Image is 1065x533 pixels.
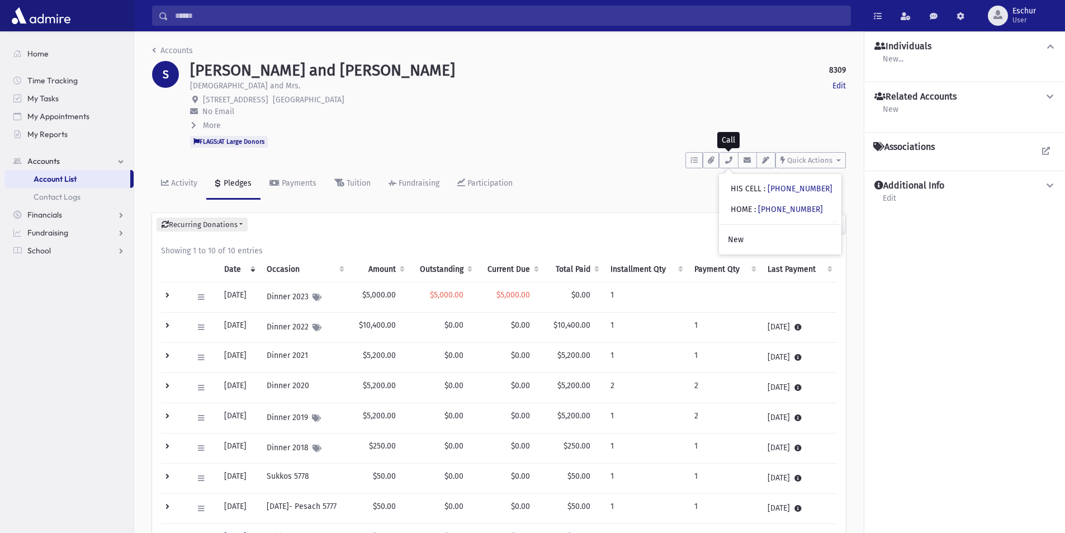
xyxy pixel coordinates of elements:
td: [DATE] [217,313,260,343]
div: Showing 1 to 10 of 10 entries [161,245,837,257]
span: $0.00 [511,411,530,421]
th: Outstanding: activate to sort column ascending [409,257,477,282]
span: $0.00 [444,381,463,390]
td: 2 [688,373,761,403]
a: My Tasks [4,89,134,107]
a: Financials [4,206,134,224]
span: $0.00 [444,502,463,511]
a: My Reports [4,125,134,143]
button: Individuals [873,41,1056,53]
td: Dinner 2020 [260,373,348,403]
td: 1 [688,433,761,464]
td: [DATE] [761,403,837,433]
span: Accounts [27,156,60,166]
th: Amount: activate to sort column ascending [349,257,409,282]
button: More [190,120,222,131]
span: Time Tracking [27,76,78,86]
span: $0.00 [444,351,463,360]
a: Account List [4,170,130,188]
span: $50.00 [567,502,590,511]
span: $0.00 [511,381,530,390]
h4: Individuals [874,41,931,53]
span: $5,200.00 [557,411,590,421]
td: Dinner 2018 [260,433,348,464]
span: $250.00 [564,441,590,451]
td: $250.00 [349,433,409,464]
h1: [PERSON_NAME] and [PERSON_NAME] [190,61,455,80]
a: New [882,103,899,123]
a: New [719,229,841,250]
td: [DATE] [217,282,260,313]
span: My Appointments [27,111,89,121]
span: $5,000.00 [430,290,463,300]
p: [DEMOGRAPHIC_DATA] and Mrs. [190,80,300,92]
div: S [152,61,179,88]
td: $5,200.00 [349,373,409,403]
div: Call [717,132,740,148]
span: Financials [27,210,62,220]
span: $0.00 [444,441,463,451]
td: Dinner 2019 [260,403,348,433]
td: [DATE] [761,494,837,524]
td: 2 [688,403,761,433]
a: New... [882,53,904,73]
span: $0.00 [444,320,463,330]
span: $0.00 [511,441,530,451]
td: [DATE] [761,433,837,464]
a: Edit [832,80,846,92]
span: $5,200.00 [557,381,590,390]
a: Participation [448,168,522,200]
span: $0.00 [511,471,530,481]
td: [DATE] [761,373,837,403]
td: [DATE] [761,464,837,494]
a: School [4,242,134,260]
button: Recurring Donations [157,218,248,232]
td: 1 [604,464,688,494]
a: Tuition [325,168,380,200]
a: Accounts [152,46,193,55]
th: Payment Qty: activate to sort column ascending [688,257,761,282]
td: Dinner 2022 [260,313,348,343]
td: $50.00 [349,464,409,494]
span: $5,200.00 [557,351,590,360]
span: [STREET_ADDRESS] [203,95,268,105]
h4: Additional Info [874,180,944,192]
td: $5,200.00 [349,403,409,433]
span: $0.00 [511,351,530,360]
a: Payments [261,168,325,200]
a: [PHONE_NUMBER] [768,184,832,194]
a: Pledges [206,168,261,200]
a: Time Tracking [4,72,134,89]
td: Dinner 2021 [260,343,348,373]
div: Payments [280,178,316,188]
td: [DATE] [217,464,260,494]
th: Total Paid: activate to sort column ascending [543,257,604,282]
a: Accounts [4,152,134,170]
a: Fundraising [4,224,134,242]
a: Home [4,45,134,63]
span: Contact Logs [34,192,81,202]
strong: 8309 [829,64,846,76]
input: Search [168,6,850,26]
td: [DATE] [217,433,260,464]
th: Installment Qty: activate to sort column ascending [604,257,688,282]
span: : [764,184,765,194]
td: $5,200.00 [349,343,409,373]
td: 1 [604,494,688,524]
span: FLAGS:AT Large Donors [190,136,268,147]
h4: Related Accounts [874,91,957,103]
td: 1 [604,343,688,373]
span: My Reports [27,129,68,139]
th: Date: activate to sort column ascending [217,257,260,282]
span: $10,400.00 [553,320,590,330]
div: Tuition [344,178,371,188]
td: Sukkos 5778 [260,464,348,494]
td: [DATE] [761,343,837,373]
div: Fundraising [396,178,439,188]
td: Dinner 2023 [260,282,348,313]
div: Activity [169,178,197,188]
td: 1 [688,464,761,494]
h4: Associations [873,141,935,153]
span: $5,000.00 [496,290,530,300]
span: Quick Actions [787,156,832,164]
